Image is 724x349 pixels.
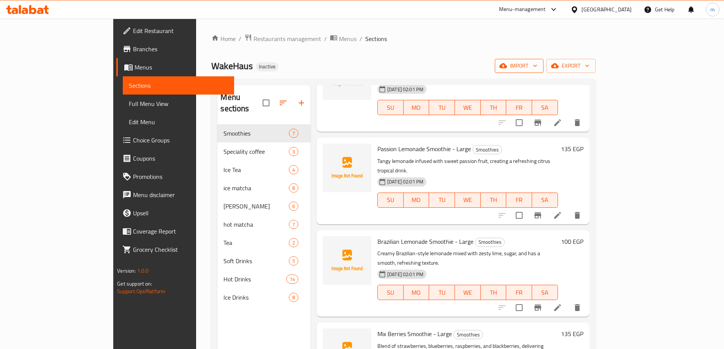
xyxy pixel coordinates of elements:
a: Menus [116,58,234,76]
span: Speciality coffee [223,147,288,156]
span: SA [535,102,555,113]
h6: 135 EGP [561,328,583,339]
button: WE [455,285,481,300]
span: WE [458,102,478,113]
span: Sections [365,34,387,43]
button: FR [506,100,532,115]
a: Menu disclaimer [116,186,234,204]
span: [DATE] 02:01 PM [384,271,426,278]
div: items [289,293,298,302]
span: [DATE] 02:01 PM [384,178,426,185]
button: Add section [292,94,311,112]
span: WE [458,194,478,205]
span: hot matcha [223,220,288,229]
div: Smoothies [223,129,288,138]
span: Full Menu View [129,99,228,108]
h2: Menu sections [220,92,263,114]
button: TH [481,285,507,300]
a: Support.OpsPlatform [117,286,165,296]
span: SU [381,194,401,205]
p: Tangy lemonade infused with sweet passion fruit, creating a refreshing citrus tropical drink. [377,156,558,175]
button: Branch-specific-item [529,298,547,317]
a: Coverage Report [116,222,234,240]
span: Passion Lemonade Smoothie - Large [377,143,471,155]
div: Ice Drinks8 [217,288,311,306]
button: SU [377,285,404,300]
div: [GEOGRAPHIC_DATA] [581,5,632,14]
div: items [289,256,298,265]
span: [PERSON_NAME] [223,202,288,211]
button: TU [429,100,455,115]
span: ice matcha [223,183,288,193]
span: Version: [117,266,136,276]
div: ice matcha8 [217,179,311,197]
span: Branches [133,44,228,54]
span: import [501,61,537,71]
span: 7 [289,221,298,228]
span: SU [381,287,401,298]
span: MO [407,194,426,205]
span: Smoothies [475,238,504,246]
button: SU [377,193,404,208]
span: Menu disclaimer [133,190,228,199]
span: SA [535,287,555,298]
button: TH [481,100,507,115]
span: Select all sections [258,95,274,111]
p: Creamy Brazilian-style lemonade mixed with zesty lime, sugar, and has a smooth, refreshing texture. [377,249,558,268]
span: MO [407,287,426,298]
div: Ice Drinks [223,293,288,302]
img: Brazilian Lemonade Smoothie - Large [323,236,371,285]
span: [DATE] 02:01 PM [384,86,426,93]
div: Hot Drinks14 [217,270,311,288]
a: Edit menu item [553,211,562,220]
span: TU [432,287,452,298]
button: SA [532,285,558,300]
span: 8 [289,294,298,301]
span: 5 [289,257,298,265]
div: Ice Tea4 [217,161,311,179]
span: Brazilian Lemonade Smoothie - Large [377,236,474,247]
span: Mix Berries Smoothie - Large [377,328,452,340]
span: Upsell [133,208,228,218]
div: Smoothies [453,330,483,339]
div: items [289,165,298,174]
span: Select to update [511,300,527,316]
div: Inactive [256,62,279,71]
a: Edit Menu [123,113,234,131]
a: Coupons [116,149,234,167]
div: items [289,129,298,138]
div: items [289,238,298,247]
div: Speciality coffee3 [217,142,311,161]
li: / [239,34,241,43]
a: Upsell [116,204,234,222]
div: items [289,183,298,193]
span: Get support on: [117,279,152,289]
span: 4 [289,166,298,174]
span: TU [432,194,452,205]
span: 3 [289,148,298,155]
span: Soft Drinks [223,256,288,265]
span: MO [407,102,426,113]
span: Inactive [256,63,279,70]
span: Coupons [133,154,228,163]
span: Edit Menu [129,117,228,126]
button: delete [568,114,586,132]
button: Branch-specific-item [529,114,547,132]
button: export [547,59,596,73]
div: hot matcha7 [217,215,311,234]
span: 7 [289,130,298,137]
span: TH [484,287,504,298]
span: 8 [289,185,298,192]
span: 6 [289,203,298,210]
span: Promotions [133,172,228,181]
span: Select to update [511,207,527,223]
span: Edit Restaurant [133,26,228,35]
div: Menu-management [499,5,546,14]
button: delete [568,298,586,317]
button: FR [506,285,532,300]
button: MO [404,100,429,115]
div: items [289,220,298,229]
span: 1.0.0 [137,266,149,276]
